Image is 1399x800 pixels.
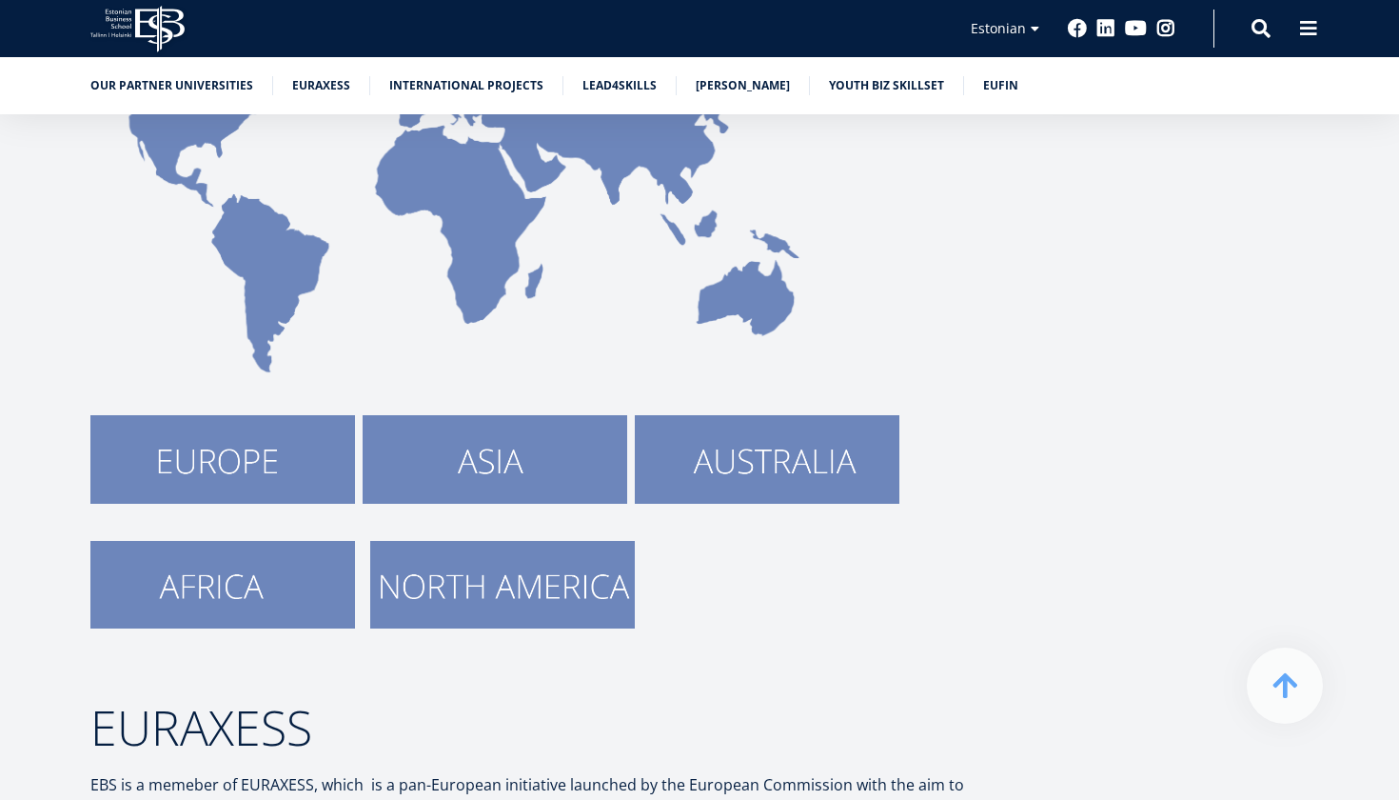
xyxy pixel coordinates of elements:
[363,415,627,503] img: Asia.png
[90,415,355,503] img: Europe.png
[1156,19,1175,38] a: Instagram
[90,6,806,378] img: map.png
[1068,19,1087,38] a: Facebook
[582,76,657,95] a: Lead4Skills
[635,415,899,503] img: Australia.png
[1096,19,1115,38] a: Linkedin
[1125,19,1147,38] a: Youtube
[292,76,350,95] a: Euraxess
[90,76,253,95] a: Our partner universities
[696,76,790,95] a: [PERSON_NAME]
[90,541,355,629] img: Africa_0.png
[389,76,543,95] a: International Projects
[983,76,1018,95] a: EUFIN
[90,704,995,751] h2: EURAXESS
[829,76,944,95] a: Youth BIZ Skillset
[370,541,635,629] img: north america.png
